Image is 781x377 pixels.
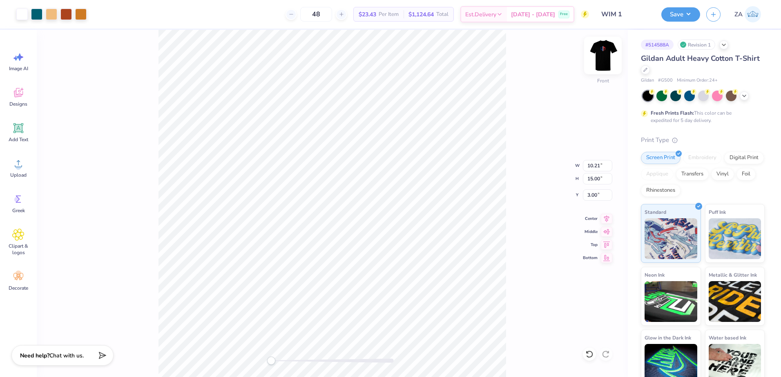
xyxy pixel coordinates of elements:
[641,152,681,164] div: Screen Print
[678,40,715,50] div: Revision 1
[408,10,434,19] span: $1,124.64
[9,65,28,72] span: Image AI
[436,10,449,19] span: Total
[661,7,700,22] button: Save
[300,7,332,22] input: – –
[645,271,665,279] span: Neon Ink
[734,10,743,19] span: ZA
[731,6,765,22] a: ZA
[595,6,655,22] input: Untitled Design
[658,77,673,84] span: # G500
[583,255,598,261] span: Bottom
[645,218,697,259] img: Standard
[711,168,734,180] div: Vinyl
[10,172,27,178] span: Upload
[645,208,666,216] span: Standard
[12,207,25,214] span: Greek
[560,11,568,17] span: Free
[645,333,691,342] span: Glow in the Dark Ink
[5,243,32,256] span: Clipart & logos
[9,136,28,143] span: Add Text
[641,77,654,84] span: Gildan
[9,285,28,291] span: Decorate
[379,10,399,19] span: Per Item
[641,53,760,63] span: Gildan Adult Heavy Cotton T-Shirt
[587,39,619,72] img: Front
[745,6,761,22] img: Zuriel Alaba
[709,333,746,342] span: Water based Ink
[267,357,275,365] div: Accessibility label
[583,228,598,235] span: Middle
[645,281,697,322] img: Neon Ink
[709,281,761,322] img: Metallic & Glitter Ink
[641,40,674,50] div: # 514588A
[676,168,709,180] div: Transfers
[677,77,718,84] span: Minimum Order: 24 +
[9,101,27,107] span: Designs
[511,10,555,19] span: [DATE] - [DATE]
[651,110,694,116] strong: Fresh Prints Flash:
[641,168,674,180] div: Applique
[709,271,757,279] span: Metallic & Glitter Ink
[359,10,376,19] span: $23.43
[49,352,84,359] span: Chat with us.
[683,152,722,164] div: Embroidery
[20,352,49,359] strong: Need help?
[709,218,761,259] img: Puff Ink
[597,77,609,84] div: Front
[465,10,496,19] span: Est. Delivery
[583,215,598,222] span: Center
[736,168,756,180] div: Foil
[651,109,751,124] div: This color can be expedited for 5 day delivery.
[641,184,681,197] div: Rhinestones
[641,135,765,145] div: Print Type
[583,242,598,248] span: Top
[724,152,764,164] div: Digital Print
[709,208,726,216] span: Puff Ink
